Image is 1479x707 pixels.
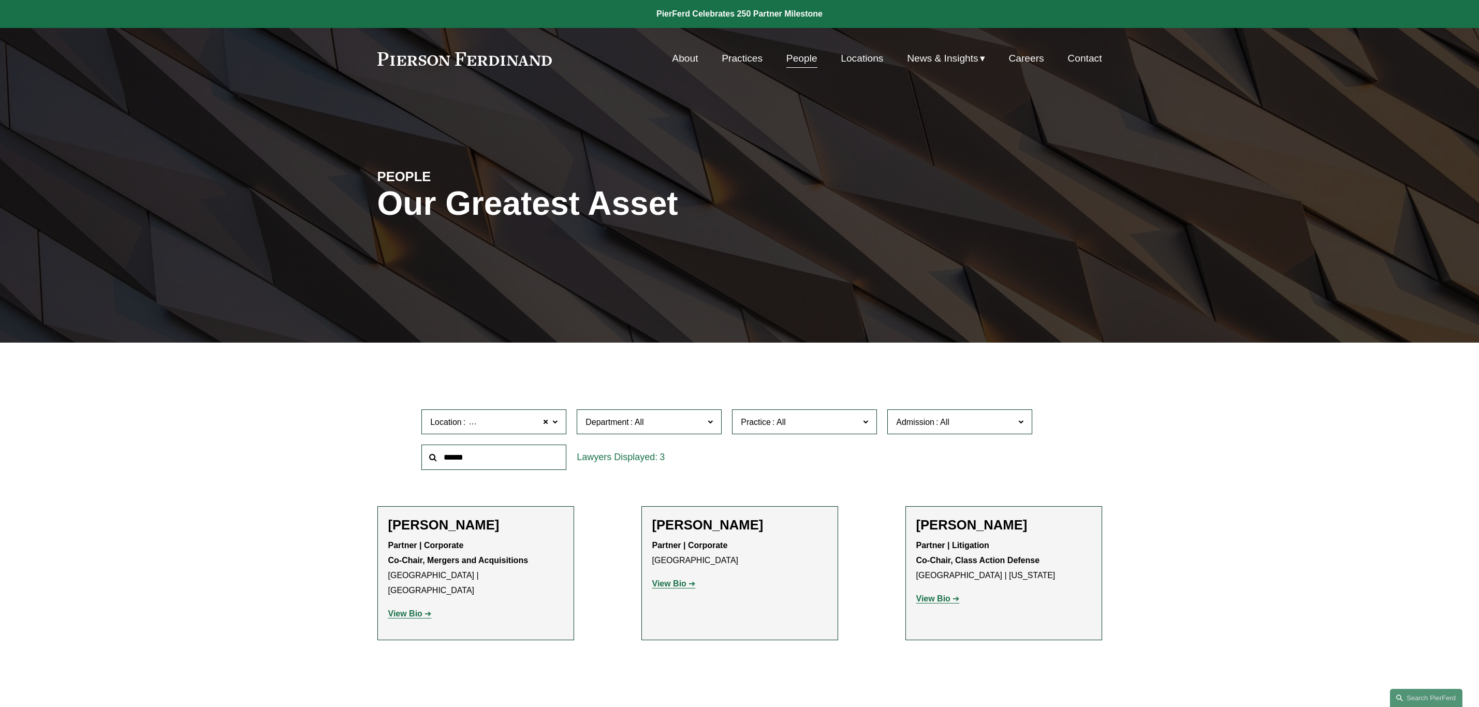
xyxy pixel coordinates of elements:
a: View Bio [388,609,432,618]
a: About [672,49,698,68]
p: [GEOGRAPHIC_DATA] | [US_STATE] [916,538,1091,583]
span: News & Insights [907,50,978,68]
a: Locations [841,49,883,68]
h2: [PERSON_NAME] [652,517,827,533]
a: Practices [722,49,763,68]
strong: Co-Chair, Mergers and Acquisitions [388,556,529,565]
strong: Partner | Corporate [652,541,728,550]
strong: Partner | Corporate [388,541,464,550]
a: People [786,49,817,68]
span: Admission [896,418,934,426]
span: 3 [660,452,665,462]
h4: PEOPLE [377,168,559,185]
h2: [PERSON_NAME] [388,517,563,533]
h1: Our Greatest Asset [377,185,860,223]
span: Department [585,418,629,426]
p: [GEOGRAPHIC_DATA] [652,538,827,568]
strong: Partner | Litigation Co-Chair, Class Action Defense [916,541,1040,565]
span: [GEOGRAPHIC_DATA] [467,416,553,429]
strong: View Bio [388,609,422,618]
a: Careers [1008,49,1044,68]
a: View Bio [916,594,960,603]
a: Contact [1067,49,1102,68]
h2: [PERSON_NAME] [916,517,1091,533]
strong: View Bio [916,594,950,603]
span: Practice [741,418,771,426]
a: folder dropdown [907,49,985,68]
a: Search this site [1390,689,1462,707]
p: [GEOGRAPHIC_DATA] | [GEOGRAPHIC_DATA] [388,538,563,598]
span: Location [430,418,462,426]
strong: View Bio [652,579,686,588]
a: View Bio [652,579,696,588]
